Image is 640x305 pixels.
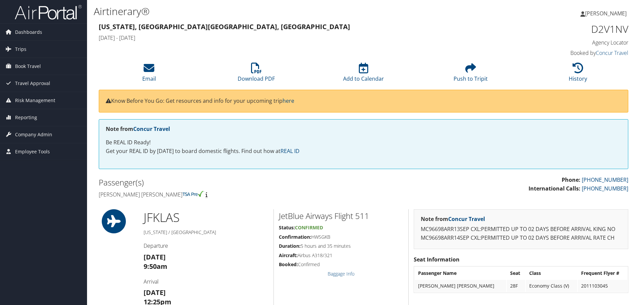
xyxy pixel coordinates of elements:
p: Know Before You Go: Get resources and info for your upcoming trip [106,97,621,105]
th: Passenger Name [415,267,506,279]
strong: Aircraft: [279,252,298,258]
strong: 9:50am [144,262,167,271]
h5: 5 hours and 35 minutes [279,243,403,249]
span: Reporting [15,109,37,126]
td: [PERSON_NAME] [PERSON_NAME] [415,280,506,292]
p: Be REAL ID Ready! Get your REAL ID by [DATE] to board domestic flights. Find out how at [106,138,621,155]
a: Email [142,66,156,82]
h4: [PERSON_NAME] [PERSON_NAME] [99,191,358,198]
h4: Departure [144,242,268,249]
a: Concur Travel [133,125,170,133]
span: Employee Tools [15,143,50,160]
strong: [US_STATE], [GEOGRAPHIC_DATA] [GEOGRAPHIC_DATA], [GEOGRAPHIC_DATA] [99,22,350,31]
a: [PERSON_NAME] [580,3,633,23]
p: MC96698ARR13SEP CXL:PERMITTED UP TO 02 DAYS BEFORE ARRIVAL KING NO MC96698ARR14SEP CXL:PERMITTED ... [421,225,621,242]
h5: Airbus A318/321 [279,252,403,259]
h2: Passenger(s) [99,177,358,188]
span: [PERSON_NAME] [585,10,627,17]
h5: HWSGKB [279,234,403,240]
h1: Airtinerary® [94,4,454,18]
td: Economy Class (V) [526,280,577,292]
a: [PHONE_NUMBER] [582,185,628,192]
strong: [DATE] [144,252,166,261]
h5: Confirmed [279,261,403,268]
h5: [US_STATE] / [GEOGRAPHIC_DATA] [144,229,268,236]
th: Seat [507,267,525,279]
span: Book Travel [15,58,41,75]
strong: Duration: [279,243,301,249]
td: 28F [507,280,525,292]
strong: Booked: [279,261,298,268]
a: Download PDF [238,66,275,82]
strong: Seat Information [414,256,460,263]
img: tsa-precheck.png [182,191,204,197]
a: REAL ID [281,147,300,155]
strong: International Calls: [529,185,580,192]
span: Travel Approval [15,75,50,92]
strong: [DATE] [144,288,166,297]
td: 2011103045 [578,280,627,292]
span: Risk Management [15,92,55,109]
a: [PHONE_NUMBER] [582,176,628,183]
strong: Status: [279,224,295,231]
span: Company Admin [15,126,52,143]
strong: Confirmation: [279,234,311,240]
a: Concur Travel [596,49,628,57]
h4: Arrival [144,278,268,285]
h1: JFK LAS [144,209,268,226]
a: Push to Tripit [454,66,488,82]
span: Dashboards [15,24,42,41]
a: Add to Calendar [343,66,384,82]
strong: Note from [106,125,170,133]
h4: Agency Locator [503,39,628,46]
th: Frequent Flyer # [578,267,627,279]
h4: Booked by [503,49,628,57]
h4: [DATE] - [DATE] [99,34,493,42]
img: airportal-logo.png [15,4,82,20]
a: History [569,66,587,82]
span: Confirmed [295,224,323,231]
a: Baggage Info [328,271,354,277]
a: Concur Travel [448,215,485,223]
span: Trips [15,41,26,58]
th: Class [526,267,577,279]
strong: Note from [421,215,485,223]
h2: JetBlue Airways Flight 511 [279,210,403,222]
strong: Phone: [562,176,580,183]
a: here [283,97,294,104]
h1: D2V1NV [503,22,628,36]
